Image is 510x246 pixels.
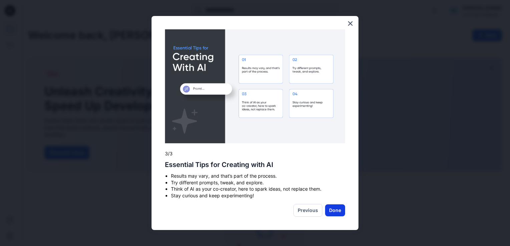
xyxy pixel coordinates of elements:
[325,204,345,216] button: Done
[171,173,345,179] li: Results may vary, and that’s part of the process.
[165,150,345,157] p: 3/3
[293,204,322,217] button: Previous
[347,18,353,29] button: Close
[171,179,345,186] li: Try different prompts, tweak, and explore.
[171,186,345,192] li: Think of AI as your co-creator, here to spark ideas, not replace them.
[171,192,345,199] li: Stay curious and keep experimenting!
[165,161,345,169] h2: Essential Tips for Creating with AI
